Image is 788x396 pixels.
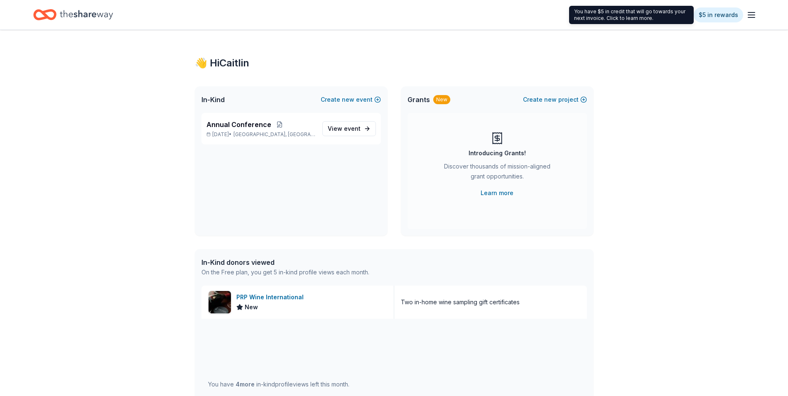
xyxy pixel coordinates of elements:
div: New [433,95,450,104]
button: Createnewevent [321,95,381,105]
a: Learn more [481,188,513,198]
a: View event [322,121,376,136]
span: new [544,95,557,105]
a: Home [33,5,113,24]
span: View [328,124,361,134]
p: [DATE] • [206,131,316,138]
button: Createnewproject [523,95,587,105]
img: Image for PRP Wine International [209,291,231,313]
div: PRP Wine International [236,292,307,302]
span: Grants [408,95,430,105]
a: $5 in rewards [694,7,743,22]
div: Introducing Grants! [469,148,526,158]
div: You have in-kind profile views left this month. [208,379,349,389]
div: 👋 Hi Caitlin [195,56,594,70]
div: In-Kind donors viewed [201,257,369,267]
div: You have $5 in credit that will go towards your next invoice. Click to learn more. [569,6,694,24]
span: 4 more [236,381,255,388]
span: new [342,95,354,105]
span: [GEOGRAPHIC_DATA], [GEOGRAPHIC_DATA] [233,131,315,138]
div: Discover thousands of mission-aligned grant opportunities. [441,161,554,185]
span: Annual Conference [206,120,271,130]
span: In-Kind [201,95,225,105]
span: event [344,125,361,132]
span: New [245,302,258,312]
div: Two in-home wine sampling gift certificates [401,297,520,307]
div: On the Free plan, you get 5 in-kind profile views each month. [201,267,369,277]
